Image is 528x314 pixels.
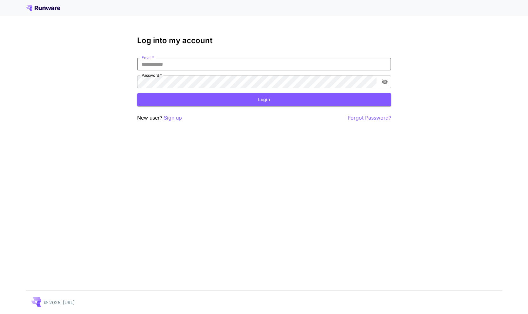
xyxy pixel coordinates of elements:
[137,36,391,45] h3: Log into my account
[44,299,75,306] p: © 2025, [URL]
[348,114,391,122] button: Forgot Password?
[137,93,391,106] button: Login
[142,73,162,78] label: Password
[164,114,182,122] button: Sign up
[142,55,154,60] label: Email
[137,114,182,122] p: New user?
[379,76,391,88] button: toggle password visibility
